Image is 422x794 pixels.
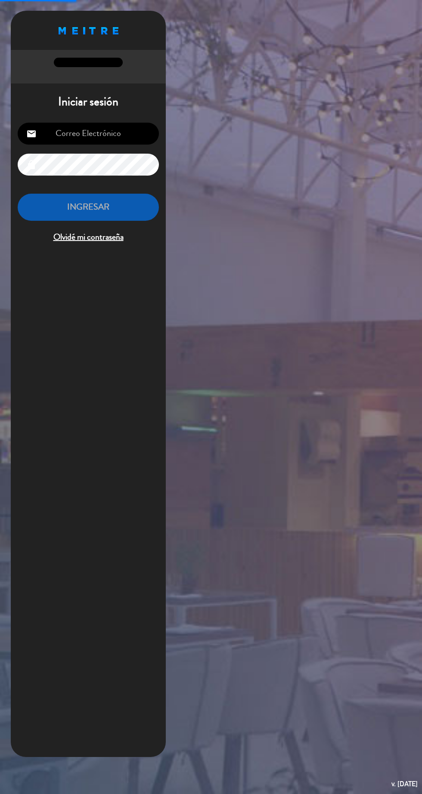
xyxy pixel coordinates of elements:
button: INGRESAR [18,194,159,221]
img: MEITRE [59,27,118,34]
span: Olvidé mi contraseña [18,230,159,244]
div: v. [DATE] [391,778,418,790]
h1: Iniciar sesión [11,95,166,109]
i: email [26,129,37,139]
i: lock [26,160,37,170]
input: Correo Electrónico [18,123,159,145]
